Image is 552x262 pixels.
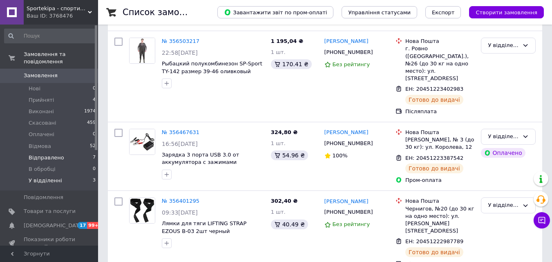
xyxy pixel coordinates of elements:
[129,38,155,64] a: Фото товару
[27,5,88,12] span: Sportekipa - спортивні товари
[162,198,199,204] a: № 356401295
[162,49,198,56] span: 22:58[DATE]
[129,197,155,224] a: Фото товару
[217,6,333,18] button: Завантажити звіт по пром-оплаті
[130,38,155,63] img: Фото товару
[271,129,298,135] span: 324,80 ₴
[333,152,348,159] span: 100%
[162,152,239,166] a: Зарядка 3 порта USB 3.0 от аккумулятора с зажимами
[78,222,87,229] span: 17
[24,236,76,251] span: Показники роботи компанії
[24,194,63,201] span: Повідомлення
[29,154,64,161] span: Відправлено
[405,108,474,115] div: Післяплата
[29,96,54,104] span: Прийняті
[29,177,62,184] span: У відділенні
[348,9,411,16] span: Управління статусами
[271,59,312,69] div: 170.41 ₴
[405,38,474,45] div: Нова Пошта
[425,6,461,18] button: Експорт
[324,129,369,137] a: [PERSON_NAME]
[324,198,369,206] a: [PERSON_NAME]
[488,201,519,210] div: У відділенні
[93,177,96,184] span: 3
[162,220,246,234] a: Лямки для тяги LIFTING STRAP EZOUS B-03 2шт черный
[405,155,463,161] span: ЕН: 20451223387542
[405,163,463,173] div: Готово до видачі
[24,51,98,65] span: Замовлення та повідомлення
[461,9,544,15] a: Створити замовлення
[333,221,370,227] span: Без рейтингу
[342,6,417,18] button: Управління статусами
[4,29,96,43] input: Пошук
[405,205,474,235] div: Чернигов, №20 (до 30 кг на одно место): ул. [PERSON_NAME][STREET_ADDRESS]
[323,47,375,58] div: [PHONE_NUMBER]
[93,154,96,161] span: 7
[93,166,96,173] span: 0
[123,7,206,17] h1: Список замовлень
[432,9,455,16] span: Експорт
[29,85,40,92] span: Нові
[162,60,262,82] a: Рыбацкий полукомбинезон SP-Sport TY-142 размер 39-46 оливковый Оливковый
[130,198,155,223] img: Фото товару
[271,140,286,146] span: 1 шт.
[271,209,286,215] span: 1 шт.
[129,129,155,155] a: Фото товару
[405,177,474,184] div: Пром-оплата
[162,38,199,44] a: № 356503217
[488,132,519,141] div: У відділенні
[271,219,308,229] div: 40.49 ₴
[271,150,308,160] div: 54.96 ₴
[481,148,525,158] div: Оплачено
[405,247,463,257] div: Готово до видачі
[90,143,96,150] span: 52
[469,6,544,18] button: Створити замовлення
[87,119,96,127] span: 459
[224,9,327,16] span: Завантажити звіт по пром-оплаті
[405,129,474,136] div: Нова Пошта
[84,108,96,115] span: 1974
[405,238,463,244] span: ЕН: 20451222987789
[29,166,56,173] span: В обробці
[162,141,198,147] span: 16:56[DATE]
[29,108,54,115] span: Виконані
[534,212,550,228] button: Чат з покупцем
[323,138,375,149] div: [PHONE_NUMBER]
[324,38,369,45] a: [PERSON_NAME]
[24,222,84,229] span: [DEMOGRAPHIC_DATA]
[405,197,474,205] div: Нова Пошта
[162,129,199,135] a: № 356467631
[130,129,155,155] img: Фото товару
[271,38,303,44] span: 1 195,04 ₴
[24,208,76,215] span: Товари та послуги
[488,41,519,50] div: У відділенні
[93,85,96,92] span: 0
[476,9,537,16] span: Створити замовлення
[271,49,286,55] span: 1 шт.
[405,86,463,92] span: ЕН: 20451223402983
[87,222,101,229] span: 99+
[93,96,96,104] span: 4
[29,131,54,138] span: Оплачені
[29,143,51,150] span: Відмова
[271,198,298,204] span: 302,40 ₴
[162,209,198,216] span: 09:33[DATE]
[405,95,463,105] div: Готово до видачі
[24,72,58,79] span: Замовлення
[323,207,375,217] div: [PHONE_NUMBER]
[405,45,474,82] div: г. Ровно ([GEOGRAPHIC_DATA].), №26 (до 30 кг на одно место): ул. [STREET_ADDRESS]
[27,12,98,20] div: Ваш ID: 3768476
[405,136,474,151] div: [PERSON_NAME], № 3 (до 30 кг): ул. Королева, 12
[29,119,56,127] span: Скасовані
[333,61,370,67] span: Без рейтингу
[93,131,96,138] span: 0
